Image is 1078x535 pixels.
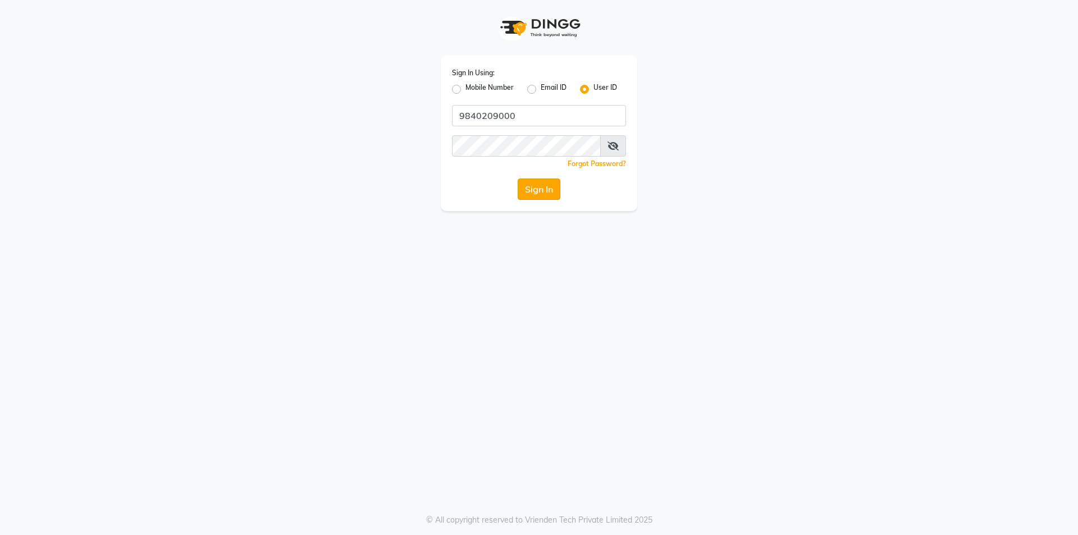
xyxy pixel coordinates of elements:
label: Sign In Using: [452,68,495,78]
input: Username [452,105,626,126]
img: logo1.svg [494,11,584,44]
button: Sign In [518,179,560,200]
input: Username [452,135,601,157]
label: User ID [593,83,617,96]
label: Email ID [541,83,567,96]
a: Forgot Password? [568,159,626,168]
label: Mobile Number [465,83,514,96]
